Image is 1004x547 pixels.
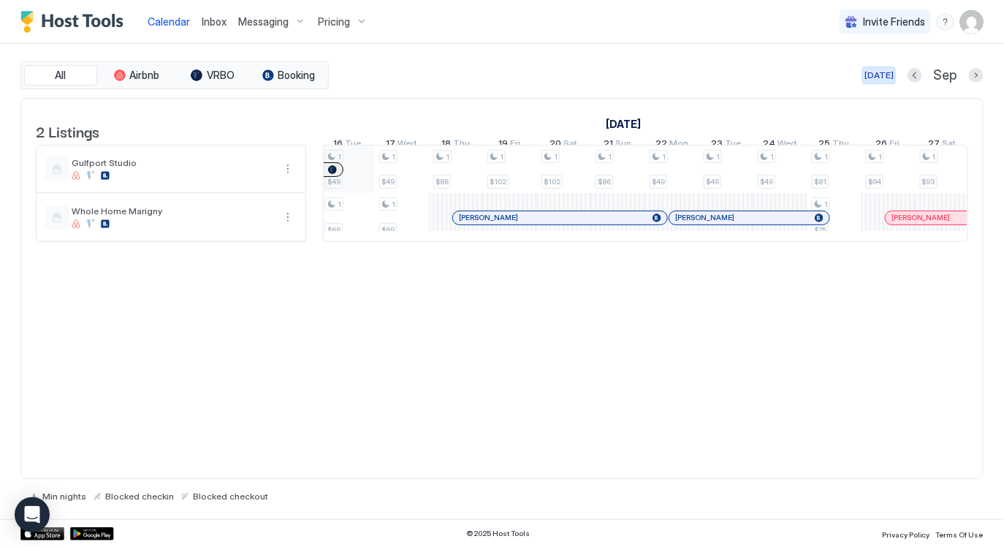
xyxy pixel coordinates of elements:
button: Previous month [908,68,922,83]
span: $102 [544,177,560,186]
span: Calendar [148,15,190,28]
button: Booking [252,65,325,86]
span: Pricing [318,15,350,29]
span: 27 [928,137,940,153]
span: 23 [711,137,723,153]
div: tab-group [20,61,329,89]
a: September 21, 2025 [600,135,635,156]
span: [PERSON_NAME] [675,213,734,222]
span: 26 [876,137,888,153]
span: 1 [662,152,666,162]
span: [PERSON_NAME] [891,213,951,222]
span: 1 [878,152,882,162]
span: 1 [824,200,828,209]
span: 16 [333,137,343,153]
a: September 23, 2025 [707,135,745,156]
span: $75 [814,225,826,235]
a: September 19, 2025 [495,135,524,156]
a: Inbox [202,14,227,29]
span: 1 [554,152,558,162]
span: Tue [345,137,361,153]
span: 20 [549,137,561,153]
button: More options [279,160,297,178]
span: 1 [338,200,341,209]
button: Airbnb [100,65,173,86]
span: $86 [598,177,611,186]
button: VRBO [176,65,249,86]
span: Terms Of Use [936,530,984,539]
span: Thu [453,137,470,153]
span: 1 [716,152,720,162]
span: $93 [922,177,935,186]
span: Sep [934,67,957,84]
a: September 20, 2025 [546,135,581,156]
span: 1 [500,152,503,162]
span: $81 [814,177,826,186]
span: 1 [770,152,774,162]
div: Open Intercom Messenger [15,497,50,532]
span: $49 [760,177,773,186]
span: 1 [338,152,341,162]
span: Sun [615,137,631,153]
span: Booking [278,69,316,82]
span: Gulfport Studio [72,157,273,168]
span: Messaging [238,15,289,29]
div: App Store [20,527,64,540]
span: Fri [510,137,520,153]
span: 25 [818,137,830,153]
a: September 27, 2025 [924,135,959,156]
a: September 22, 2025 [652,135,692,156]
a: September 17, 2025 [382,135,420,156]
span: Wed [777,137,796,153]
button: Next month [969,68,984,83]
span: Sat [563,137,577,153]
button: More options [279,208,297,226]
div: User profile [960,10,984,34]
span: $102 [490,177,506,186]
a: Host Tools Logo [20,11,130,33]
button: [DATE] [862,67,896,84]
span: 1 [608,152,612,162]
span: Privacy Policy [882,530,930,539]
a: September 16, 2025 [330,135,365,156]
span: Min nights [42,491,86,502]
span: $69 [327,225,341,235]
a: Privacy Policy [882,526,930,541]
span: Mon [669,137,688,153]
span: $94 [868,177,881,186]
span: 17 [386,137,395,153]
span: $49 [327,177,341,186]
a: Google Play Store [70,527,114,540]
span: 22 [655,137,667,153]
a: September 24, 2025 [759,135,800,156]
div: menu [937,13,954,31]
span: 19 [498,137,508,153]
span: 24 [763,137,775,153]
div: menu [279,208,297,226]
span: Whole Home Marigny [72,205,273,216]
span: Airbnb [130,69,160,82]
span: 1 [392,152,395,162]
a: September 18, 2025 [438,135,474,156]
span: [PERSON_NAME] [459,213,518,222]
span: Invite Friends [863,15,925,29]
span: Wed [398,137,417,153]
a: September 1, 2025 [602,113,644,135]
a: September 26, 2025 [872,135,904,156]
span: VRBO [207,69,235,82]
span: 1 [932,152,936,162]
div: [DATE] [864,69,894,82]
span: $69 [381,225,395,235]
span: All [56,69,66,82]
span: 1 [824,152,828,162]
span: © 2025 Host Tools [466,529,530,538]
span: $49 [381,177,395,186]
span: 21 [604,137,613,153]
span: Fri [890,137,900,153]
button: All [24,65,97,86]
div: menu [279,160,297,178]
span: $49 [706,177,719,186]
span: Sat [942,137,956,153]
